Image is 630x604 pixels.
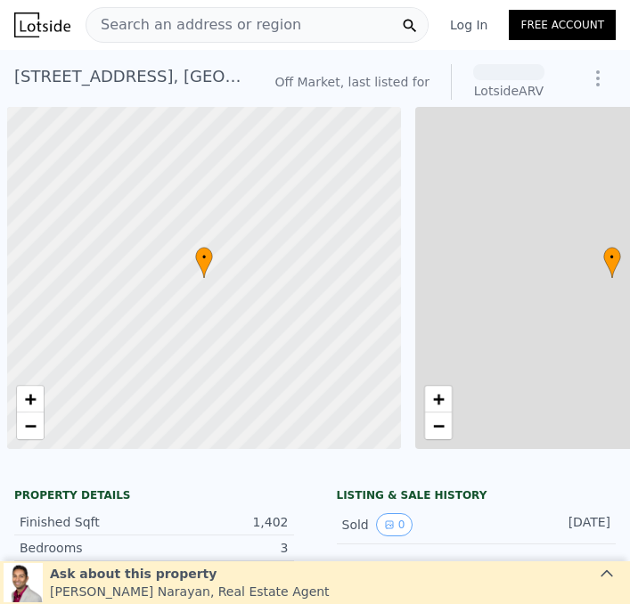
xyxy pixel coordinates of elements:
[337,488,617,506] div: LISTING & SALE HISTORY
[17,386,44,412] a: Zoom in
[274,73,430,91] div: Off Market, last listed for
[429,16,509,34] a: Log In
[14,488,294,502] div: Property details
[473,82,544,100] div: Lotside ARV
[342,513,462,536] div: Sold
[25,414,37,437] span: −
[509,10,616,40] a: Free Account
[25,388,37,410] span: +
[603,247,621,278] div: •
[14,64,246,89] div: [STREET_ADDRESS] , [GEOGRAPHIC_DATA] , [GEOGRAPHIC_DATA] 76116
[603,249,621,265] span: •
[154,539,289,557] div: 3
[580,61,616,96] button: Show Options
[50,565,330,583] div: Ask about this property
[154,513,289,531] div: 1,402
[432,414,444,437] span: −
[17,412,44,439] a: Zoom out
[195,247,213,278] div: •
[195,249,213,265] span: •
[432,388,444,410] span: +
[425,386,452,412] a: Zoom in
[86,14,301,36] span: Search an address or region
[551,513,610,536] div: [DATE]
[14,12,70,37] img: Lotside
[50,583,330,600] div: [PERSON_NAME] Narayan , Real Estate Agent
[20,539,154,557] div: Bedrooms
[20,513,154,531] div: Finished Sqft
[4,563,43,602] img: Neil Narayan
[376,513,413,536] button: View historical data
[425,412,452,439] a: Zoom out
